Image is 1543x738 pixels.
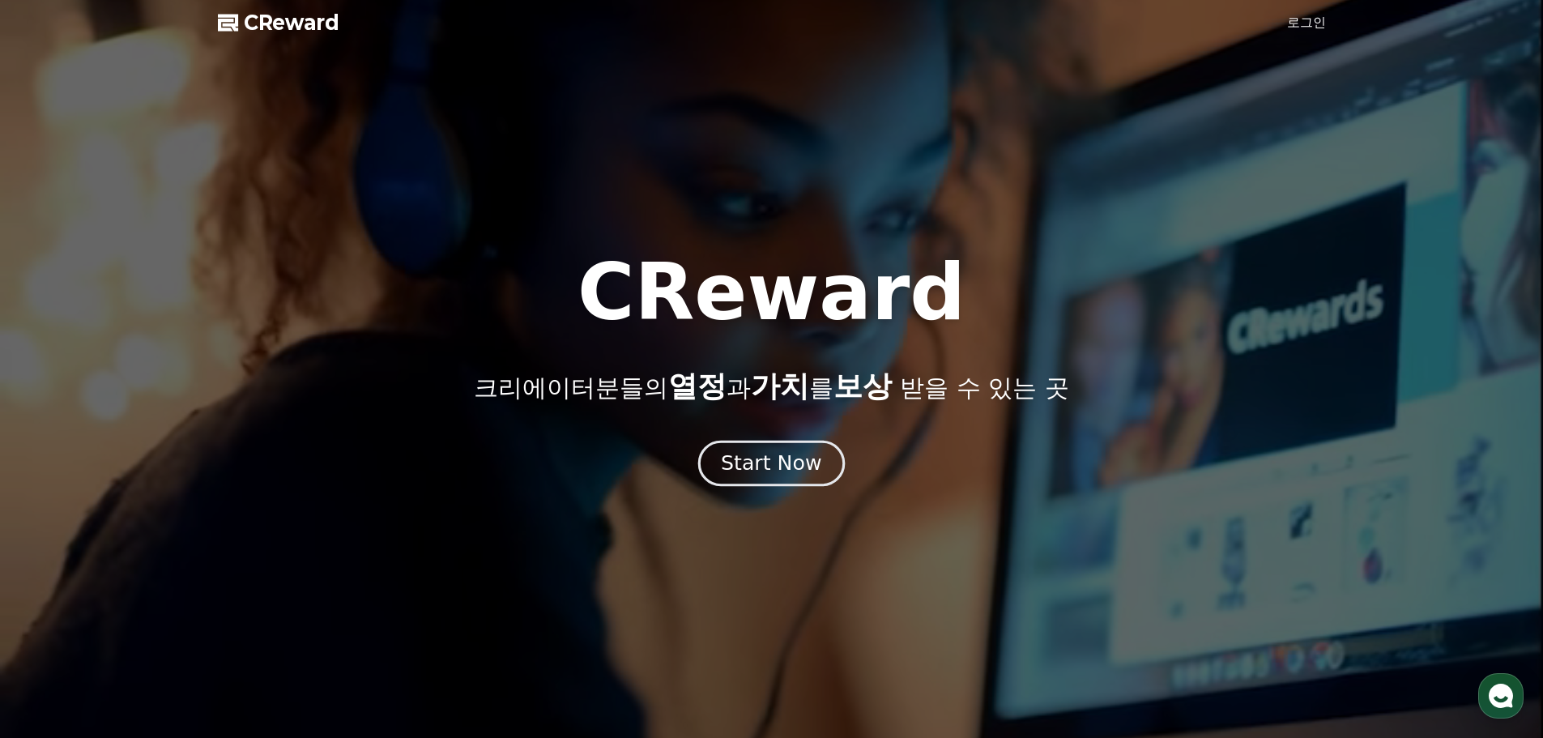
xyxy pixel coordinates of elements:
[209,514,311,554] a: 설정
[218,10,339,36] a: CReward
[751,369,809,403] span: 가치
[51,538,61,551] span: 홈
[244,10,339,36] span: CReward
[578,254,965,331] h1: CReward
[148,539,168,552] span: 대화
[698,440,845,486] button: Start Now
[701,458,842,473] a: Start Now
[721,450,821,477] div: Start Now
[5,514,107,554] a: 홈
[474,370,1068,403] p: 크리에이터분들의 과 를 받을 수 있는 곳
[833,369,892,403] span: 보상
[250,538,270,551] span: 설정
[668,369,727,403] span: 열정
[1287,13,1326,32] a: 로그인
[107,514,209,554] a: 대화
